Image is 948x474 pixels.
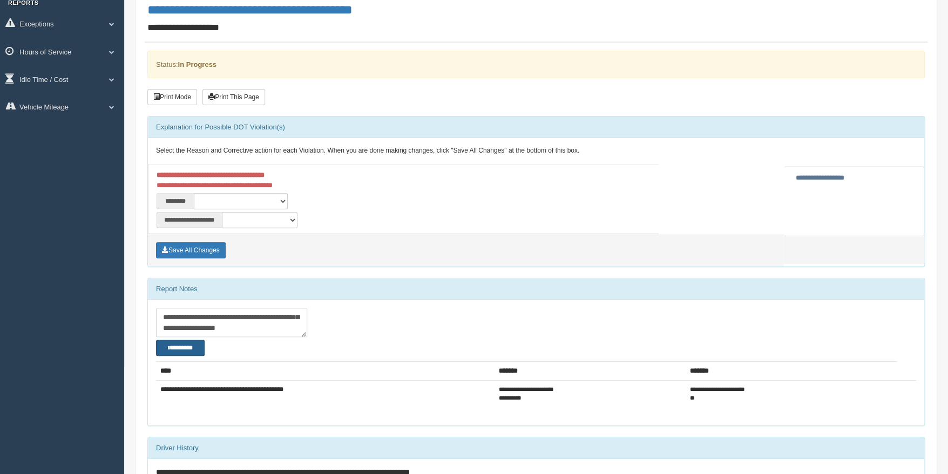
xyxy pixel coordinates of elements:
div: Status: [147,51,925,78]
button: Change Filter Options [156,340,205,356]
div: Driver History [148,437,924,459]
button: Print This Page [202,89,265,105]
strong: In Progress [178,60,216,68]
div: Report Notes [148,278,924,300]
div: Explanation for Possible DOT Violation(s) [148,116,924,138]
button: Save [156,242,226,258]
div: Select the Reason and Corrective action for each Violation. When you are done making changes, cli... [148,138,924,164]
button: Print Mode [147,89,197,105]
